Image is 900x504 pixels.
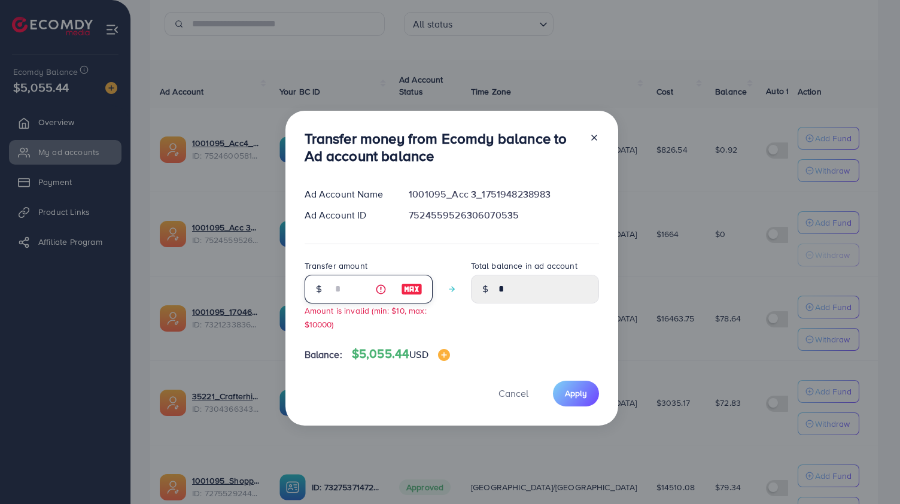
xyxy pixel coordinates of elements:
img: image [438,349,450,361]
div: 7524559526306070535 [399,208,608,222]
button: Apply [553,381,599,406]
small: Amount is invalid (min: $10, max: $10000) [305,305,427,330]
h4: $5,055.44 [352,347,450,362]
img: image [401,282,422,296]
div: 1001095_Acc 3_1751948238983 [399,187,608,201]
div: Ad Account ID [295,208,400,222]
span: Cancel [498,387,528,400]
iframe: Chat [849,450,891,495]
button: Cancel [484,381,543,406]
span: Balance: [305,348,342,362]
div: Ad Account Name [295,187,400,201]
span: Apply [565,387,587,399]
span: USD [409,348,428,361]
label: Transfer amount [305,260,367,272]
h3: Transfer money from Ecomdy balance to Ad account balance [305,130,580,165]
label: Total balance in ad account [471,260,577,272]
